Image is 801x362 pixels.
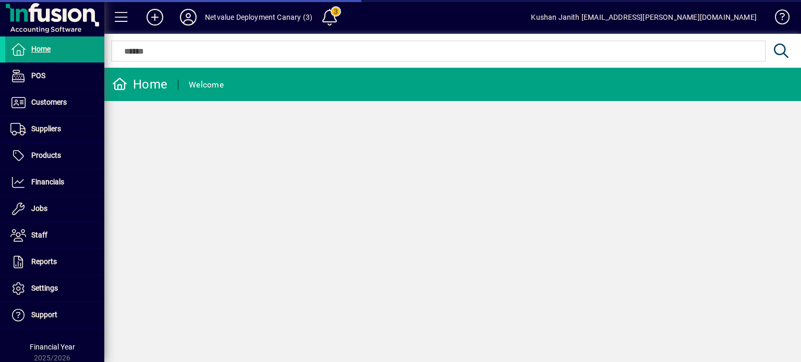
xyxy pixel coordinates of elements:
span: Home [31,45,51,53]
span: Suppliers [31,124,61,133]
a: Products [5,143,104,169]
div: Kushan Janith [EMAIL_ADDRESS][PERSON_NAME][DOMAIN_NAME] [531,9,757,26]
div: Netvalue Deployment Canary (3) [205,9,312,26]
a: Knowledge Base [767,2,788,36]
span: Financials [31,178,64,186]
span: Jobs [31,204,47,213]
span: Staff [31,231,47,239]
span: POS [31,71,45,80]
span: Customers [31,98,67,106]
div: Welcome [189,77,224,93]
div: Home [112,76,167,93]
span: Reports [31,257,57,266]
button: Profile [172,8,205,27]
a: Financials [5,169,104,195]
span: Products [31,151,61,159]
a: Reports [5,249,104,275]
a: Suppliers [5,116,104,142]
a: Staff [5,222,104,248]
span: Settings [31,284,58,292]
a: Customers [5,90,104,116]
a: Jobs [5,196,104,222]
span: Financial Year [30,343,75,351]
span: Support [31,310,57,319]
a: Settings [5,276,104,302]
button: Add [138,8,172,27]
a: POS [5,63,104,89]
a: Support [5,302,104,328]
